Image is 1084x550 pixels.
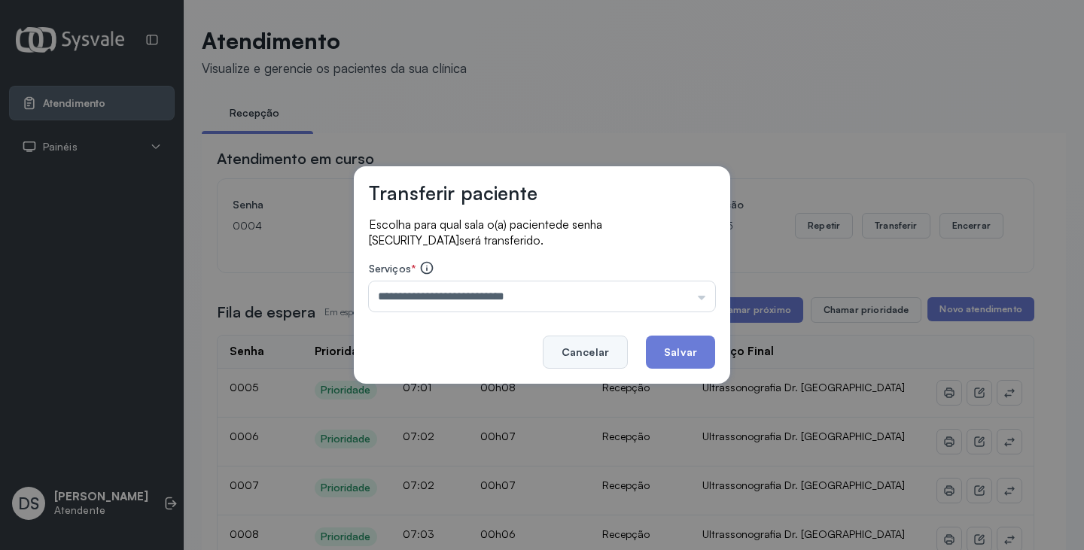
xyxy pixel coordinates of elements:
[369,217,602,248] span: de senha [SECURITY_DATA]
[369,181,537,205] h3: Transferir paciente
[369,262,411,275] span: Serviços
[369,217,715,248] p: Escolha para qual sala o(a) paciente será transferido.
[543,336,628,369] button: Cancelar
[646,336,715,369] button: Salvar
